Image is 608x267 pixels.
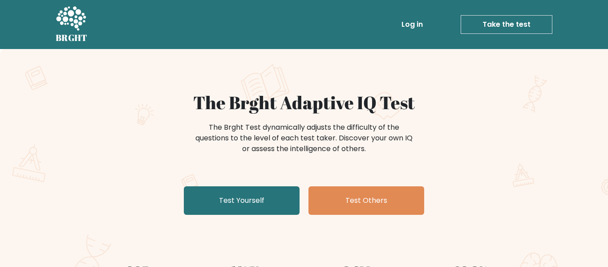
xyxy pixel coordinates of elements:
[308,186,424,215] a: Test Others
[193,122,415,154] div: The Brght Test dynamically adjusts the difficulty of the questions to the level of each test take...
[56,33,88,43] h5: BRGHT
[184,186,300,215] a: Test Yourself
[56,4,88,45] a: BRGHT
[87,92,521,113] h1: The Brght Adaptive IQ Test
[398,16,426,33] a: Log in
[461,15,552,34] a: Take the test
